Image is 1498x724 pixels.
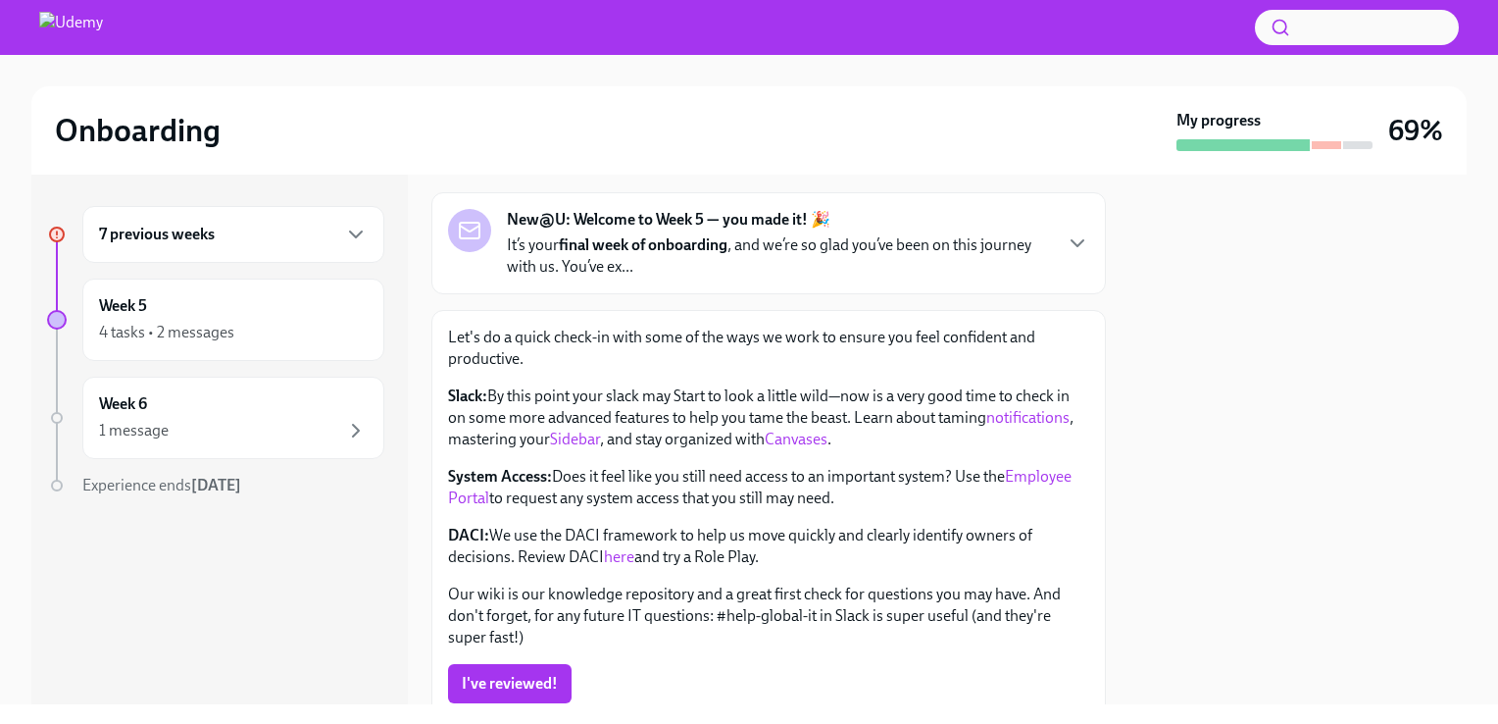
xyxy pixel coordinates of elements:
[99,295,147,317] h6: Week 5
[448,327,1089,370] p: Let's do a quick check-in with some of the ways we work to ensure you feel confident and productive.
[448,525,1089,568] p: We use the DACI framework to help us move quickly and clearly identify owners of decisions. Revie...
[448,386,1089,450] p: By this point your slack may Start to look a little wild—now is a very good time to check in on s...
[448,664,572,703] button: I've reviewed!
[765,430,827,448] a: Canvases
[448,387,487,405] strong: Slack:
[82,206,384,263] div: 7 previous weeks
[559,235,727,254] strong: final week of onboarding
[550,430,600,448] a: Sidebar
[604,547,634,566] a: here
[462,674,558,694] span: I've reviewed!
[99,322,234,343] div: 4 tasks • 2 messages
[448,526,489,544] strong: DACI:
[448,584,1089,648] p: Our wiki is our knowledge repository and a great first check for questions you may have. And don'...
[55,111,221,150] h2: Onboarding
[448,466,1089,509] p: Does it feel like you still need access to an important system? Use the to request any system acc...
[986,408,1070,427] a: notifications
[99,420,169,441] div: 1 message
[507,209,830,231] strong: New@U: Welcome to Week 5 — you made it! 🎉
[47,377,384,459] a: Week 61 message
[191,476,241,494] strong: [DATE]
[99,224,215,245] h6: 7 previous weeks
[99,393,147,415] h6: Week 6
[82,476,241,494] span: Experience ends
[47,279,384,361] a: Week 54 tasks • 2 messages
[1388,113,1443,148] h3: 69%
[448,467,552,486] strong: System Access:
[1176,110,1261,131] strong: My progress
[507,234,1050,278] p: It’s your , and we’re so glad you’ve been on this journey with us. You’ve ex...
[39,12,103,43] img: Udemy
